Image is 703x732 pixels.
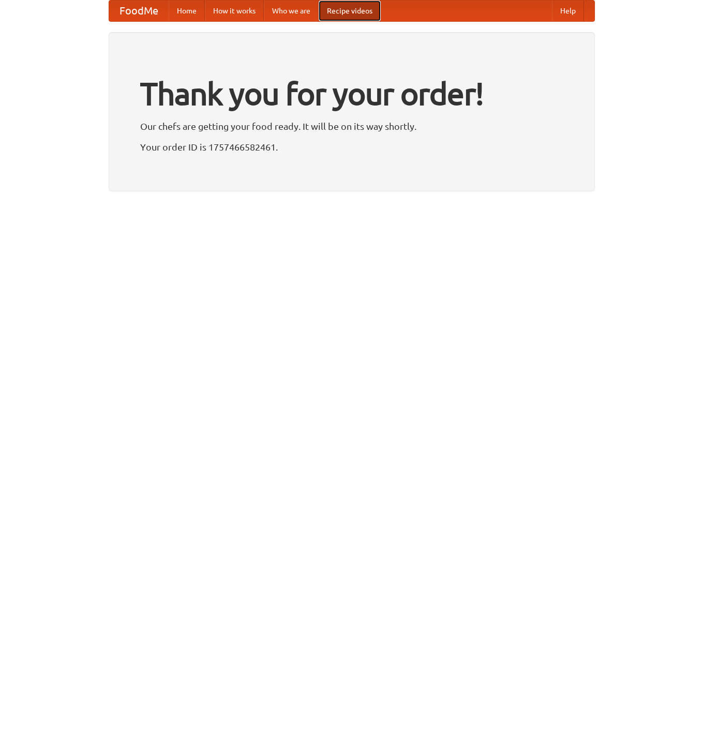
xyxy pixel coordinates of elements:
[552,1,584,21] a: Help
[109,1,169,21] a: FoodMe
[140,139,563,155] p: Your order ID is 1757466582461.
[140,118,563,134] p: Our chefs are getting your food ready. It will be on its way shortly.
[319,1,381,21] a: Recipe videos
[264,1,319,21] a: Who we are
[169,1,205,21] a: Home
[205,1,264,21] a: How it works
[140,69,563,118] h1: Thank you for your order!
